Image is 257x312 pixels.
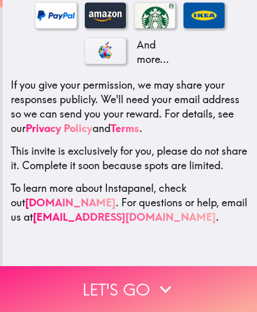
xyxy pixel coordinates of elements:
a: Terms [111,122,139,135]
p: To learn more about Instapanel, check out . For questions or help, email us at . [11,181,249,224]
p: And more... [134,38,175,67]
a: [DOMAIN_NAME] [25,196,116,209]
p: This invite is exclusively for you, please do not share it. Complete it soon because spots are li... [11,144,249,173]
a: Privacy Policy [26,122,93,135]
a: [EMAIL_ADDRESS][DOMAIN_NAME] [33,210,216,223]
p: If you give your permission, we may share your responses publicly. We'll need your email address ... [11,78,249,136]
